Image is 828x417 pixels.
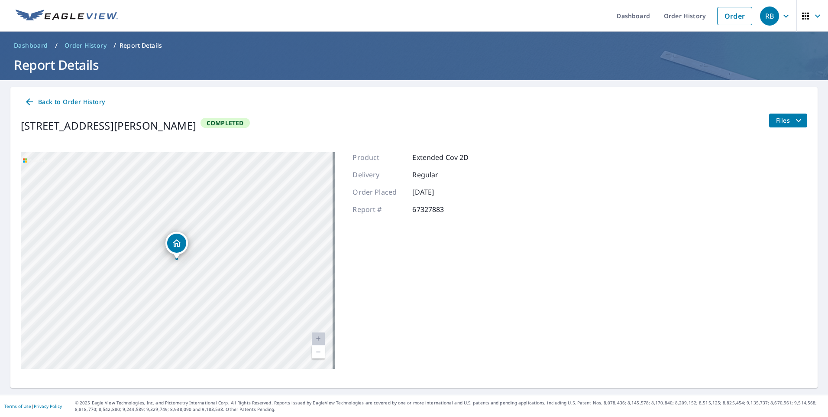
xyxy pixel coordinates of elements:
span: Order History [65,41,107,50]
h1: Report Details [10,56,818,74]
img: EV Logo [16,10,118,23]
p: Order Placed [353,187,404,197]
p: Delivery [353,169,404,180]
p: Report Details [120,41,162,50]
p: 67327883 [412,204,464,215]
a: Order History [61,39,110,52]
p: | [4,404,62,409]
a: Current Level 20, Zoom In Disabled [312,332,325,345]
div: [STREET_ADDRESS][PERSON_NAME] [21,118,196,134]
p: Extended Cov 2D [412,152,469,163]
span: Completed [201,119,249,127]
a: Back to Order History [21,94,108,110]
span: Back to Order History [24,97,105,108]
li: / [55,40,58,51]
p: Product [353,152,404,163]
p: Report # [353,204,404,215]
nav: breadcrumb [10,39,818,52]
a: Current Level 20, Zoom Out [312,345,325,358]
li: / [113,40,116,51]
button: filesDropdownBtn-67327883 [769,114,807,127]
a: Privacy Policy [34,403,62,409]
p: Regular [412,169,464,180]
span: Files [776,115,804,126]
a: Terms of Use [4,403,31,409]
div: Dropped pin, building 1, Residential property, 12 Wildwood Ct Clifton Park, NY 12065 [165,232,188,259]
span: Dashboard [14,41,48,50]
a: Dashboard [10,39,52,52]
p: [DATE] [412,187,464,197]
div: RB [760,7,779,26]
a: Order [717,7,752,25]
p: © 2025 Eagle View Technologies, Inc. and Pictometry International Corp. All Rights Reserved. Repo... [75,400,824,413]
